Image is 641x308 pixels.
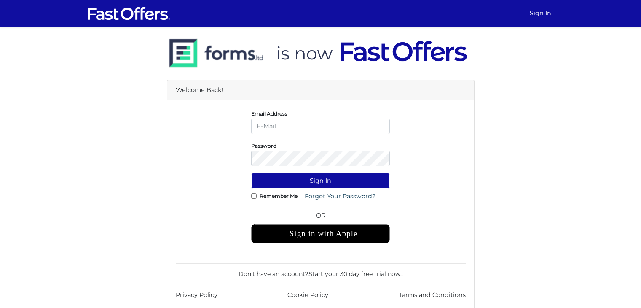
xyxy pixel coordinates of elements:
[176,290,217,300] a: Privacy Policy
[299,189,381,204] a: Forgot Your Password?
[287,290,328,300] a: Cookie Policy
[251,119,390,134] input: E-Mail
[251,113,287,115] label: Email Address
[176,263,466,278] div: Don't have an account? .
[167,80,474,100] div: Welcome Back!
[251,145,276,147] label: Password
[251,211,390,224] span: OR
[399,290,466,300] a: Terms and Conditions
[251,224,390,243] div: Sign in with Apple
[260,195,298,197] label: Remember Me
[526,5,555,22] a: Sign In
[251,173,390,189] button: Sign In
[308,270,402,278] a: Start your 30 day free trial now.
